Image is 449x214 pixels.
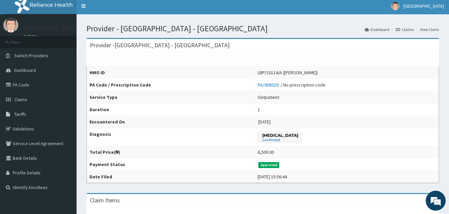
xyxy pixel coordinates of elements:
div: 6,500.00 [258,149,274,155]
a: Claims [396,27,414,32]
div: / No prescription code [258,82,326,88]
p: [MEDICAL_DATA] [262,132,298,138]
div: Chat with us now [35,37,112,46]
a: Dashboard [365,27,389,32]
div: 1 [258,106,260,113]
img: User Image [3,18,18,33]
small: confirmed [262,138,298,142]
th: Date Filed [87,171,255,183]
th: HMO ID [87,67,255,79]
span: Dashboard [14,67,36,73]
th: PA Code / Prescription Code [87,79,255,91]
textarea: Type your message and hit 'Enter' [3,143,127,166]
img: User Image [391,2,399,10]
th: Service Type [87,91,255,104]
th: Duration [87,104,255,116]
span: Approved [258,162,279,168]
a: View Claim [420,27,439,32]
h3: Provider - [GEOGRAPHIC_DATA] - [GEOGRAPHIC_DATA] [90,42,230,48]
div: LBP/10114/A ([PERSON_NAME]) [258,69,318,76]
span: We're online! [39,65,92,132]
p: [GEOGRAPHIC_DATA] [23,25,78,31]
a: PA/0EB029 [258,82,281,88]
th: Total Price(₦) [87,146,255,158]
a: Online [23,34,39,39]
span: Claims [14,97,27,103]
h1: Provider - [GEOGRAPHIC_DATA] - [GEOGRAPHIC_DATA] [87,24,439,33]
div: Outpatient [258,94,279,101]
span: Tariffs [14,111,26,117]
span: [GEOGRAPHIC_DATA] [403,3,444,9]
th: Diagnosis [87,128,255,146]
h3: Claim Items [90,197,120,203]
th: Payment Status [87,158,255,171]
img: d_794563401_company_1708531726252_794563401 [12,33,27,50]
span: [DATE] [258,119,271,125]
div: Minimize live chat window [109,3,125,19]
span: Switch Providers [14,53,48,59]
th: Encountered On [87,116,255,128]
div: [DATE] 15:56:44 [258,173,287,180]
